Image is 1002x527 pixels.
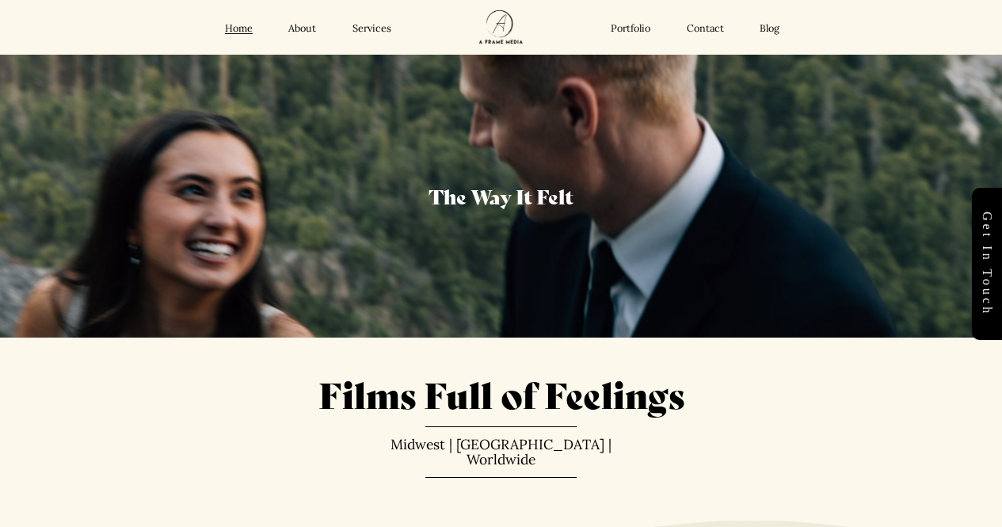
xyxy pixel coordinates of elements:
a: Contact [687,22,724,35]
a: Services [352,22,391,35]
a: Blog [760,22,779,35]
a: Home [225,22,253,35]
a: About [288,22,316,35]
h1: Films Full of Feelings [25,370,977,416]
a: Get in touch [972,188,1002,340]
span: The Way It Felt [429,181,573,210]
a: Portfolio [611,22,650,35]
p: Midwest | [GEOGRAPHIC_DATA] | Worldwide [385,437,616,468]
